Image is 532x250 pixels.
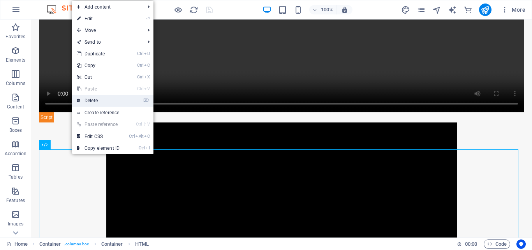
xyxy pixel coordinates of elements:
span: 00 00 [465,239,477,249]
h6: Session time [457,239,477,249]
a: CtrlXCut [72,71,124,83]
span: : [470,241,472,247]
i: X [144,74,150,80]
a: CtrlICopy element ID [72,142,124,154]
i: C [144,134,150,139]
span: More [501,6,525,14]
i: Ctrl [129,134,135,139]
a: Create reference [72,107,153,119]
p: Columns [6,80,25,87]
i: Reload page [189,5,198,14]
button: Usercentrics [516,239,526,249]
span: Click to select. Double-click to edit [135,239,149,249]
i: Design (Ctrl+Alt+Y) [401,5,410,14]
i: Ctrl [137,63,143,68]
nav: breadcrumb [39,239,149,249]
span: . columns-box [64,239,89,249]
i: Publish [481,5,490,14]
a: CtrlAltCEdit CSS [72,131,124,142]
span: Code [487,239,507,249]
i: AI Writer [448,5,457,14]
i: Ctrl [136,122,142,127]
a: CtrlDDuplicate [72,48,124,60]
button: reload [189,5,198,14]
span: Add content [72,1,142,13]
i: C [144,63,150,68]
a: ⏎Edit [72,13,124,25]
i: Alt [136,134,143,139]
p: Favorites [5,34,25,40]
button: navigator [432,5,442,14]
i: Ctrl [137,74,143,80]
i: Ctrl [137,51,143,56]
a: Send to [72,36,142,48]
button: commerce [463,5,473,14]
span: Click to select. Double-click to edit [39,239,61,249]
a: CtrlCCopy [72,60,124,71]
p: Accordion [5,151,26,157]
p: Features [6,197,25,204]
p: Elements [6,57,26,63]
i: ⇧ [143,122,146,127]
p: Boxes [9,127,22,133]
button: publish [479,4,491,16]
h6: 100% [321,5,333,14]
i: On resize automatically adjust zoom level to fit chosen device. [341,6,348,13]
i: ⏎ [146,16,150,21]
button: Click here to leave preview mode and continue editing [173,5,183,14]
a: ⌦Delete [72,95,124,106]
a: CtrlVPaste [72,83,124,95]
p: Content [7,104,24,110]
span: Click to select. Double-click to edit [101,239,123,249]
p: Images [8,221,24,227]
a: Ctrl⇧VPaste reference [72,119,124,130]
i: D [144,51,150,56]
button: design [401,5,410,14]
button: pages [417,5,426,14]
a: Click to cancel selection. Double-click to open Pages [6,239,28,249]
i: ⌦ [143,98,150,103]
i: Pages (Ctrl+Alt+S) [417,5,426,14]
i: Ctrl [137,86,143,91]
i: Navigator [432,5,441,14]
i: I [146,145,150,151]
button: text_generator [448,5,457,14]
p: Tables [9,174,23,180]
i: Commerce [463,5,472,14]
span: Move [72,25,142,36]
button: More [498,4,528,16]
img: Editor Logo [45,5,103,14]
i: V [147,122,150,127]
i: V [144,86,150,91]
button: Code [484,239,510,249]
i: Ctrl [139,145,145,151]
button: 100% [309,5,337,14]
